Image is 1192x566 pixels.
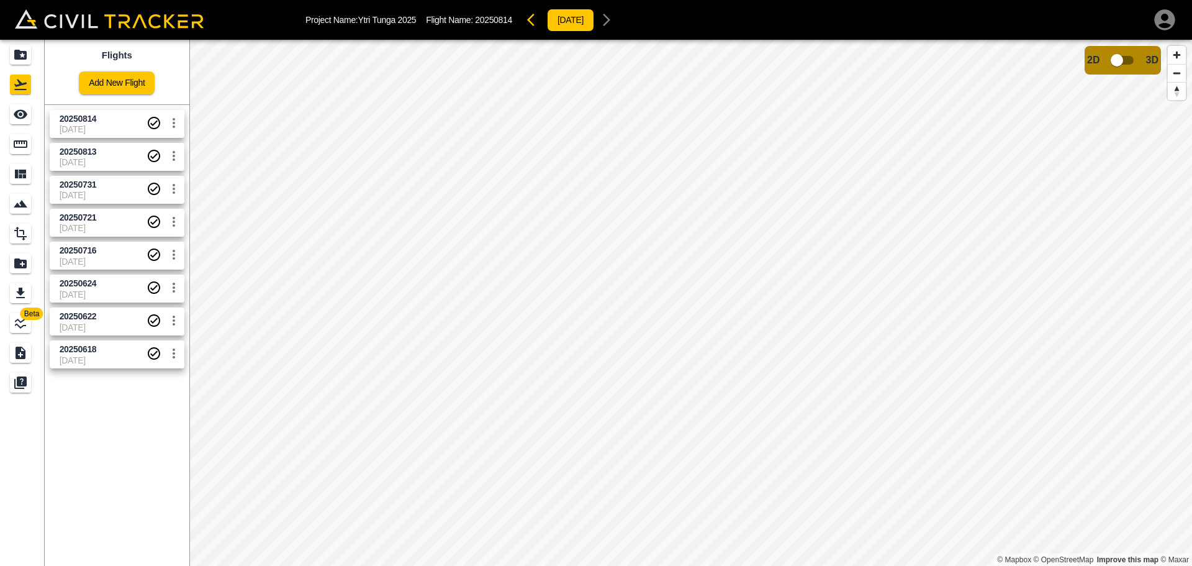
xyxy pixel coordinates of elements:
[997,555,1031,564] a: Mapbox
[1034,555,1094,564] a: OpenStreetMap
[1146,55,1158,66] span: 3D
[1097,555,1158,564] a: Map feedback
[1168,46,1186,64] button: Zoom in
[15,9,204,29] img: Civil Tracker
[189,40,1192,566] canvas: Map
[1168,82,1186,100] button: Reset bearing to north
[426,15,512,25] p: Flight Name:
[1160,555,1189,564] a: Maxar
[1087,55,1099,66] span: 2D
[475,15,512,25] span: 20250814
[1168,64,1186,82] button: Zoom out
[547,9,594,32] button: [DATE]
[305,15,416,25] p: Project Name: Ytri Tunga 2025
